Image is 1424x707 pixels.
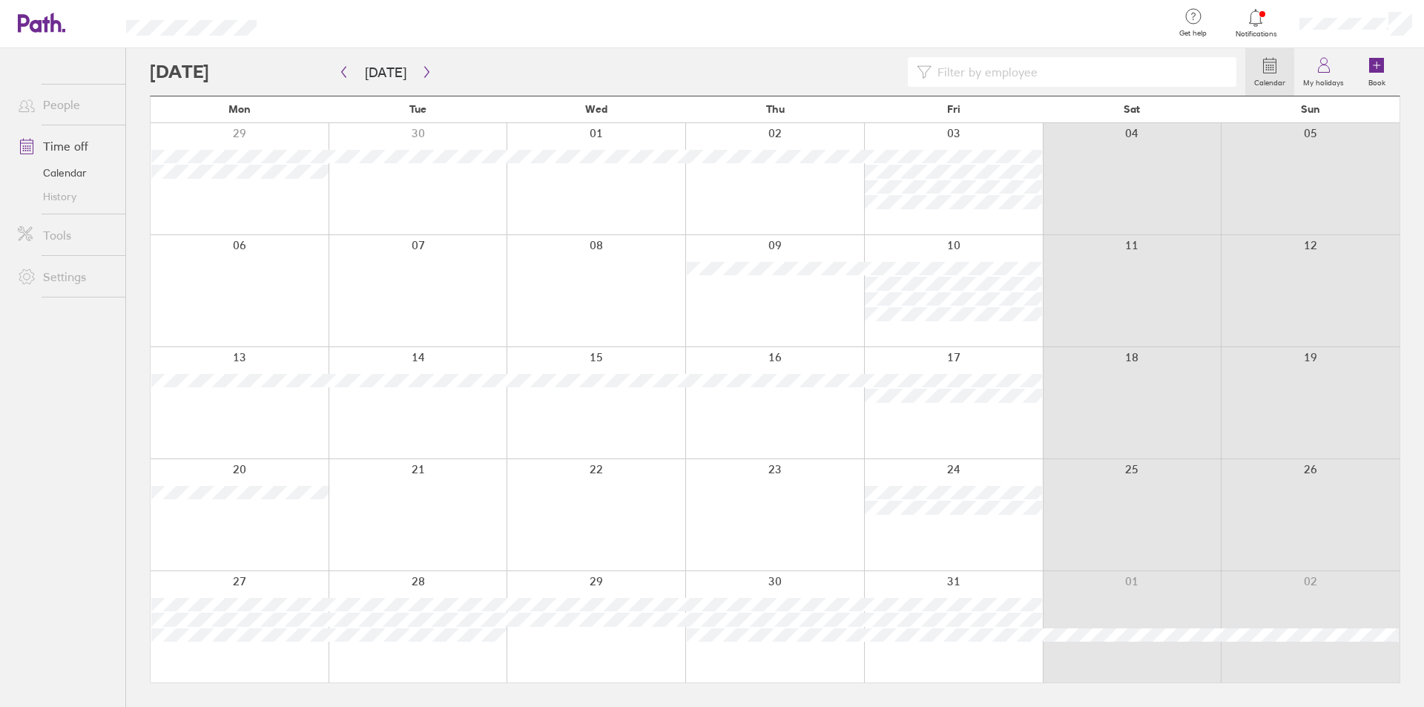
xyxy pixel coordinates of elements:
[1124,103,1140,115] span: Sat
[6,90,125,119] a: People
[6,262,125,292] a: Settings
[1294,48,1353,96] a: My holidays
[6,131,125,161] a: Time off
[1232,30,1280,39] span: Notifications
[585,103,607,115] span: Wed
[6,185,125,208] a: History
[1359,74,1394,88] label: Book
[409,103,426,115] span: Tue
[1353,48,1400,96] a: Book
[1232,7,1280,39] a: Notifications
[1301,103,1320,115] span: Sun
[947,103,960,115] span: Fri
[353,60,418,85] button: [DATE]
[932,58,1227,86] input: Filter by employee
[1294,74,1353,88] label: My holidays
[6,220,125,250] a: Tools
[1245,48,1294,96] a: Calendar
[1245,74,1294,88] label: Calendar
[766,103,785,115] span: Thu
[228,103,251,115] span: Mon
[6,161,125,185] a: Calendar
[1169,29,1217,38] span: Get help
